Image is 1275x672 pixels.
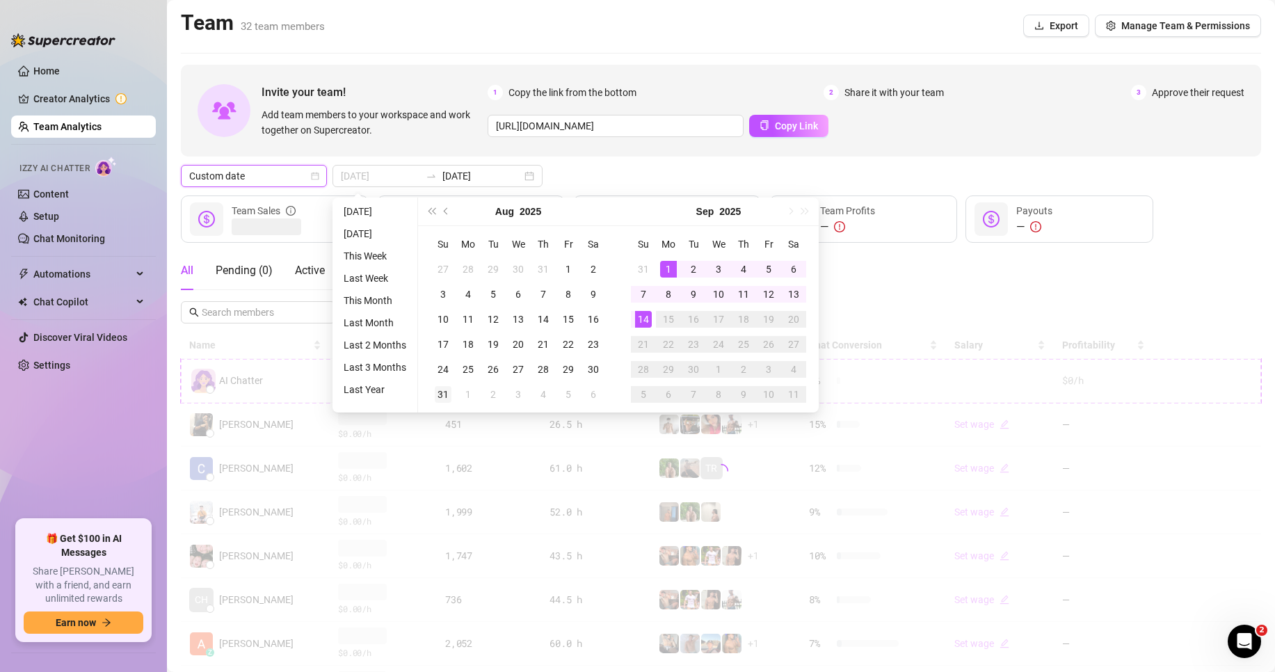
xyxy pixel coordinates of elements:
td: 2025-08-20 [506,332,531,357]
div: 8 [710,386,727,403]
span: Add team members to your workspace and work together on Supercreator. [262,107,482,138]
td: 2025-07-29 [481,257,506,282]
td: 2025-09-04 [531,382,556,407]
div: 18 [460,336,476,353]
li: Last 2 Months [338,337,412,353]
div: 27 [785,336,802,353]
div: 1 [660,261,677,278]
button: Copy Link [749,115,828,137]
div: 9 [585,286,602,303]
td: 2025-09-18 [731,307,756,332]
li: Last Month [338,314,412,331]
td: 2025-09-13 [781,282,806,307]
td: 2025-09-15 [656,307,681,332]
div: 20 [510,336,527,353]
button: Choose a month [696,198,714,225]
td: 2025-08-25 [456,357,481,382]
li: Last 3 Months [338,359,412,376]
td: 2025-09-21 [631,332,656,357]
td: 2025-07-28 [456,257,481,282]
div: 12 [760,286,777,303]
div: 17 [710,311,727,328]
div: 29 [560,361,577,378]
div: 29 [660,361,677,378]
div: Pending ( 0 ) [216,262,273,279]
div: 5 [760,261,777,278]
th: We [506,232,531,257]
td: 2025-09-08 [656,282,681,307]
div: 7 [635,286,652,303]
div: 4 [785,361,802,378]
td: 2025-09-04 [731,257,756,282]
div: 5 [635,386,652,403]
td: 2025-09-05 [756,257,781,282]
td: 2025-08-22 [556,332,581,357]
span: copy [760,120,769,130]
span: Izzy AI Chatter [19,162,90,175]
td: 2025-09-16 [681,307,706,332]
td: 2025-10-06 [656,382,681,407]
span: swap-right [426,170,437,182]
td: 2025-08-28 [531,357,556,382]
div: 3 [435,286,451,303]
div: 22 [660,336,677,353]
td: 2025-10-04 [781,357,806,382]
td: 2025-09-24 [706,332,731,357]
td: 2025-08-27 [506,357,531,382]
a: Chat Monitoring [33,233,105,244]
div: 4 [535,386,552,403]
td: 2025-09-28 [631,357,656,382]
td: 2025-10-07 [681,382,706,407]
td: 2025-09-06 [581,382,606,407]
div: 6 [510,286,527,303]
div: 28 [535,361,552,378]
span: info-circle [286,203,296,218]
th: Sa [781,232,806,257]
th: Mo [456,232,481,257]
td: 2025-10-09 [731,382,756,407]
td: 2025-09-03 [706,257,731,282]
span: calendar [311,172,319,180]
div: 12 [485,311,502,328]
td: 2025-10-03 [756,357,781,382]
td: 2025-08-21 [531,332,556,357]
td: 2025-08-11 [456,307,481,332]
div: 15 [660,311,677,328]
button: Last year (Control + left) [424,198,439,225]
span: Earn now [56,617,96,628]
td: 2025-09-19 [756,307,781,332]
div: 30 [510,261,527,278]
div: 24 [710,336,727,353]
span: Automations [33,263,132,285]
div: 11 [785,386,802,403]
td: 2025-09-29 [656,357,681,382]
li: This Month [338,292,412,309]
a: Content [33,189,69,200]
li: This Week [338,248,412,264]
div: 18 [735,311,752,328]
th: Su [631,232,656,257]
td: 2025-08-09 [581,282,606,307]
div: 5 [485,286,502,303]
td: 2025-08-23 [581,332,606,357]
span: arrow-right [102,618,111,627]
span: Manage Team & Permissions [1121,20,1250,31]
div: Team Sales [232,203,296,218]
td: 2025-07-27 [431,257,456,282]
td: 2025-09-14 [631,307,656,332]
div: 30 [685,361,702,378]
td: 2025-08-02 [581,257,606,282]
div: 19 [485,336,502,353]
div: 16 [685,311,702,328]
td: 2025-08-19 [481,332,506,357]
div: 1 [560,261,577,278]
div: 2 [485,386,502,403]
span: Share [PERSON_NAME] with a friend, and earn unlimited rewards [24,565,143,606]
span: 🎁 Get $100 in AI Messages [24,532,143,559]
div: 25 [735,336,752,353]
span: to [426,170,437,182]
span: Invite your team! [262,83,488,101]
td: 2025-08-13 [506,307,531,332]
img: Chat Copilot [18,297,27,307]
td: 2025-09-22 [656,332,681,357]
